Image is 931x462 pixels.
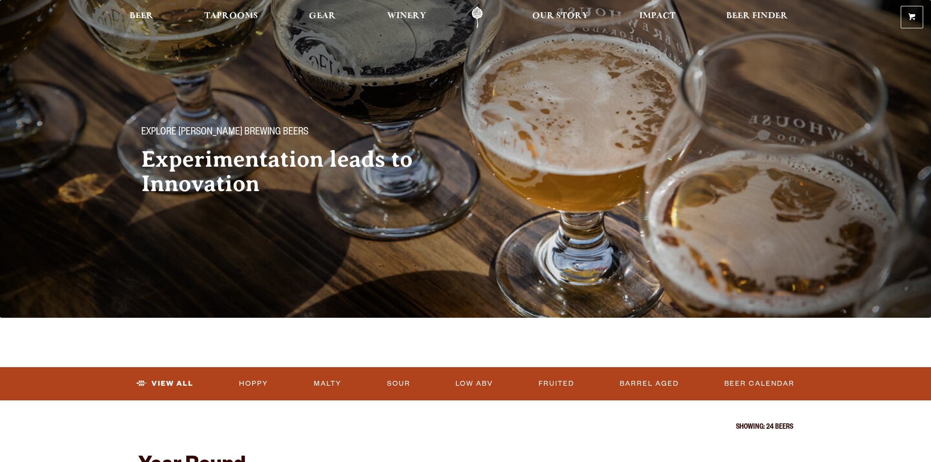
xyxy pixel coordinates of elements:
[383,373,414,395] a: Sour
[726,12,788,20] span: Beer Finder
[141,147,446,196] h2: Experimentation leads to Innovation
[633,6,682,28] a: Impact
[720,6,794,28] a: Beer Finder
[452,373,497,395] a: Low ABV
[235,373,272,395] a: Hoppy
[639,12,675,20] span: Impact
[459,6,496,28] a: Odell Home
[204,12,258,20] span: Taprooms
[130,12,153,20] span: Beer
[616,373,683,395] a: Barrel Aged
[526,6,595,28] a: Our Story
[198,6,264,28] a: Taprooms
[132,373,197,395] a: View All
[309,12,336,20] span: Gear
[387,12,426,20] span: Winery
[720,373,799,395] a: Beer Calendar
[303,6,342,28] a: Gear
[138,424,793,432] p: Showing: 24 Beers
[141,127,308,139] span: Explore [PERSON_NAME] Brewing Beers
[310,373,346,395] a: Malty
[381,6,433,28] a: Winery
[532,12,588,20] span: Our Story
[535,373,578,395] a: Fruited
[123,6,160,28] a: Beer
